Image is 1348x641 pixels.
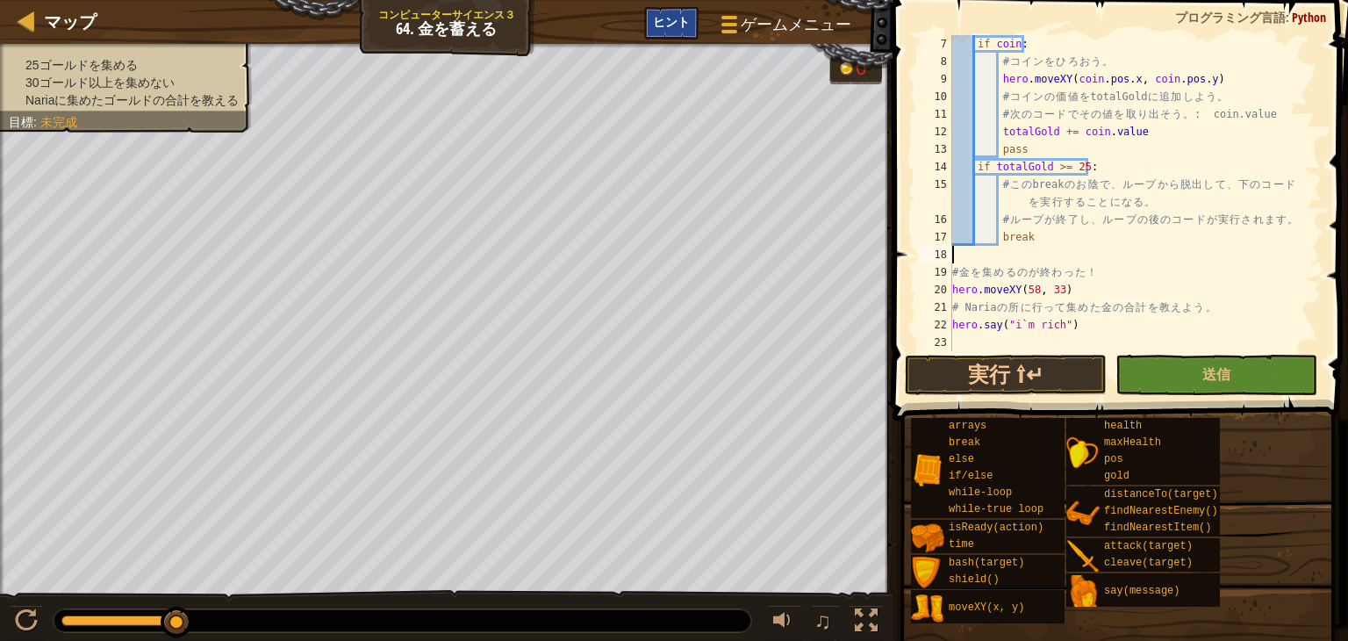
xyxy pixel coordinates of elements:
[917,53,952,70] div: 8
[911,557,944,590] img: portrait.png
[25,93,239,107] span: Nariaに集めたゴールドの合計を教える
[1115,355,1317,395] button: 送信
[917,334,952,351] div: 23
[25,76,175,90] span: 30ゴールド以上を集めない
[949,420,986,432] span: arrays
[917,281,952,299] div: 20
[917,105,952,123] div: 11
[1104,488,1218,501] span: distanceTo(target)
[1104,505,1218,517] span: findNearestEnemy()
[1104,470,1129,482] span: gold
[905,355,1107,395] button: 実行 ⇧↵
[949,573,1000,586] span: shield()
[1104,585,1179,597] span: say(message)
[1104,540,1193,552] span: attack(target)
[917,299,952,316] div: 21
[9,115,33,129] span: 目標
[911,522,944,555] img: portrait.png
[1104,453,1123,465] span: pos
[829,54,882,84] div: Team 'humans' has 0 gold.
[1104,522,1211,534] span: findNearestItem()
[653,13,690,30] span: ヒント
[949,436,980,449] span: break
[811,605,841,641] button: ♫
[9,605,44,641] button: Ctrl + P: Play
[40,115,77,129] span: 未完成
[917,140,952,158] div: 13
[949,557,1024,569] span: bash(target)
[1066,497,1100,530] img: portrait.png
[9,74,239,91] li: 30ゴールド以上を集めない
[917,211,952,228] div: 16
[917,35,952,53] div: 7
[949,453,974,465] span: else
[911,453,944,486] img: portrait.png
[767,605,802,641] button: 音量を調整する
[1175,9,1286,25] span: プログラミング言語
[33,115,40,129] span: :
[25,58,138,72] span: 25ゴールドを集める
[814,608,832,634] span: ♫
[741,13,851,36] span: ゲームメニュー
[949,538,974,551] span: time
[856,60,873,79] div: 0
[949,470,993,482] span: if/else
[9,56,239,74] li: 25ゴールドを集める
[917,316,952,334] div: 22
[1202,364,1230,384] span: 送信
[9,91,239,109] li: Nariaに集めたゴールドの合計を教える
[1066,436,1100,470] img: portrait.png
[1066,540,1100,573] img: portrait.png
[849,605,884,641] button: Toggle fullscreen
[949,503,1043,515] span: while-true loop
[44,10,97,33] span: マップ
[1104,436,1161,449] span: maxHealth
[917,263,952,281] div: 19
[917,176,952,211] div: 15
[707,7,862,48] button: ゲームメニュー
[917,123,952,140] div: 12
[1066,575,1100,609] img: portrait.png
[949,486,1012,499] span: while-loop
[917,70,952,88] div: 9
[911,592,944,625] img: portrait.png
[917,158,952,176] div: 14
[1292,9,1326,25] span: Python
[949,601,1024,614] span: moveXY(x, y)
[35,10,97,33] a: マップ
[917,228,952,246] div: 17
[1286,9,1292,25] span: :
[1104,420,1142,432] span: health
[917,246,952,263] div: 18
[949,522,1043,534] span: isReady(action)
[917,88,952,105] div: 10
[1104,557,1193,569] span: cleave(target)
